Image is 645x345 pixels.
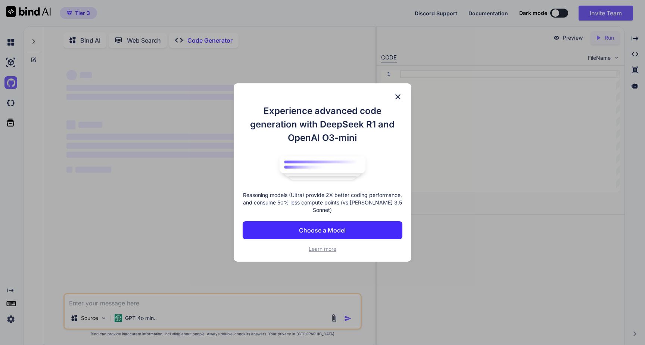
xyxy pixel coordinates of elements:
p: Reasoning models (Ultra) provide 2X better coding performance, and consume 50% less compute point... [243,191,402,214]
img: close [393,92,402,101]
h1: Experience advanced code generation with DeepSeek R1 and OpenAI O3-mini [243,104,402,145]
button: Choose a Model [243,221,402,239]
p: Choose a Model [299,226,346,235]
span: Learn more [309,246,336,252]
img: bind logo [274,152,371,184]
